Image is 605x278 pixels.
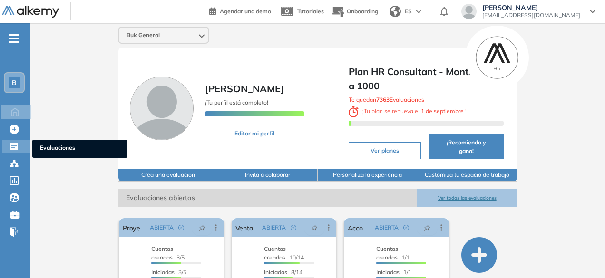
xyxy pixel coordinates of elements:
span: 8/14 [264,268,302,276]
a: Proyectos Remu - CL [123,218,146,237]
span: pushpin [311,224,318,231]
span: pushpin [424,224,430,231]
a: Ventas - [GEOGRAPHIC_DATA] [235,218,259,237]
button: Ver planes [349,142,421,159]
span: [PERSON_NAME] [482,4,580,11]
button: Invita a colaborar [218,169,318,182]
span: B [12,79,17,86]
button: ¡Recomienda y gana! [429,134,504,159]
span: Iniciadas [376,268,400,276]
span: Onboarding [347,8,378,15]
span: Tutoriales [297,8,324,15]
button: Ver todas las evaluaciones [417,189,517,207]
span: Evaluaciones abiertas [118,189,417,207]
div: Widget de chat [434,168,605,278]
span: Plan HR Consultant - Month - 701 a 1000 [349,65,504,93]
button: Editar mi perfil [205,125,304,142]
button: pushpin [304,220,325,235]
button: pushpin [417,220,438,235]
b: 7363 [376,96,390,103]
span: ABIERTA [262,223,286,232]
span: 1/1 [376,245,410,261]
span: 3/5 [151,245,185,261]
img: clock-svg [349,106,359,117]
span: 1/1 [376,268,411,276]
span: Iniciadas [151,268,175,276]
a: Accounting Analyst [348,218,371,237]
span: Cuentas creadas [376,245,398,261]
img: arrow [416,10,421,13]
button: Onboarding [332,1,378,22]
span: Cuentas creadas [264,245,286,261]
b: 1 de septiembre [420,107,465,115]
button: Crea una evaluación [118,169,218,182]
button: Personaliza la experiencia [318,169,417,182]
span: check-circle [403,225,409,230]
i: - [9,38,19,39]
span: ABIERTA [375,223,399,232]
span: [PERSON_NAME] [205,83,284,95]
button: pushpin [192,220,213,235]
img: world [390,6,401,17]
span: Iniciadas [264,268,287,276]
span: 3/5 [151,268,186,276]
span: ABIERTA [150,223,174,232]
span: 10/14 [264,245,304,261]
span: pushpin [199,224,205,231]
span: ES [405,7,412,16]
span: Agendar una demo [220,8,271,15]
span: [EMAIL_ADDRESS][DOMAIN_NAME] [482,11,580,19]
span: Buk General [127,31,160,39]
a: Agendar una demo [209,5,271,16]
button: Customiza tu espacio de trabajo [417,169,517,182]
img: Foto de perfil [130,77,194,140]
span: check-circle [291,225,296,230]
span: Evaluaciones [40,144,120,154]
span: ¡Tu perfil está completo! [205,99,268,106]
img: Logo [2,6,59,18]
iframe: Chat Widget [434,168,605,278]
span: ¡ Tu plan se renueva el ! [349,107,467,115]
span: Cuentas creadas [151,245,173,261]
span: Te quedan Evaluaciones [349,96,424,103]
span: check-circle [178,225,184,230]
